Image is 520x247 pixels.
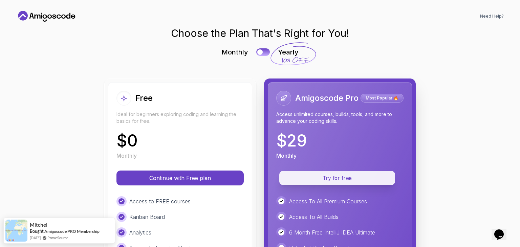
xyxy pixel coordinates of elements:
a: Need Help? [480,14,504,19]
p: Try for free [287,174,387,182]
p: Access To All Builds [289,213,339,221]
h2: Free [135,93,153,104]
p: Access unlimited courses, builds, tools, and more to advance your coding skills. [276,111,404,125]
p: $ 0 [116,133,138,149]
p: Analytics [129,228,151,237]
p: Access to FREE courses [129,197,191,205]
h2: Amigoscode Pro [295,93,359,104]
p: Monthly [116,152,137,160]
span: Mitchel [30,222,47,228]
span: [DATE] [30,235,41,241]
a: ProveSource [47,235,68,241]
p: Kanban Board [129,213,165,221]
button: Try for free [279,171,395,185]
p: Monthly [221,47,248,57]
p: $ 29 [276,133,307,149]
p: Continue with Free plan [125,174,236,182]
span: Bought [30,228,44,234]
p: 6 Month Free IntelliJ IDEA Ultimate [289,228,375,237]
a: Home link [16,11,77,22]
iframe: chat widget [492,220,513,240]
p: Monthly [276,152,297,160]
p: Access To All Premium Courses [289,197,367,205]
a: Amigoscode PRO Membership [44,229,100,234]
button: Continue with Free plan [116,171,244,185]
p: Most Popular 🔥 [362,95,403,102]
h1: Choose the Plan That's Right for You! [171,27,349,39]
p: Ideal for beginners exploring coding and learning the basics for free. [116,111,244,125]
img: provesource social proof notification image [5,220,27,242]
